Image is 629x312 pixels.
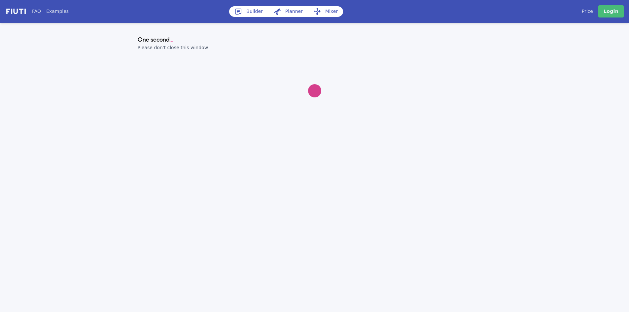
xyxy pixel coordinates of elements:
a: Examples [46,8,69,15]
h2: Please don't close this window [138,44,492,51]
a: Builder [229,6,268,17]
a: FAQ [32,8,41,15]
a: Planner [268,6,308,17]
span: ... [169,37,173,43]
a: Login [598,5,624,17]
a: Mixer [308,6,343,17]
img: f731f27.png [5,8,27,15]
a: Price [582,8,593,15]
h1: One second [138,36,492,44]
